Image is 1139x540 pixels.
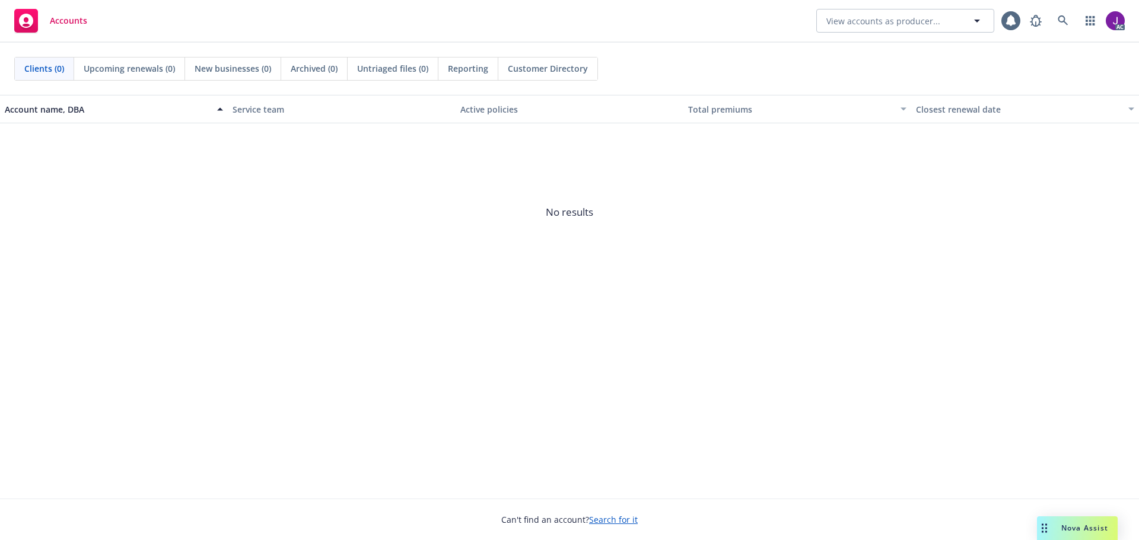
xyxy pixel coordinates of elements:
span: Can't find an account? [501,513,638,526]
button: View accounts as producer... [816,9,994,33]
div: Service team [233,103,451,116]
div: Total premiums [688,103,893,116]
a: Report a Bug [1024,9,1048,33]
span: Nova Assist [1061,523,1108,533]
button: Nova Assist [1037,516,1118,540]
span: Upcoming renewals (0) [84,62,175,75]
a: Switch app [1078,9,1102,33]
span: Accounts [50,16,87,25]
button: Total premiums [683,95,911,123]
a: Accounts [9,4,92,37]
span: Reporting [448,62,488,75]
button: Active policies [456,95,683,123]
a: Search [1051,9,1075,33]
span: Customer Directory [508,62,588,75]
div: Drag to move [1037,516,1052,540]
span: Archived (0) [291,62,338,75]
img: photo [1106,11,1125,30]
span: Clients (0) [24,62,64,75]
div: Closest renewal date [916,103,1121,116]
a: Search for it [589,514,638,525]
button: Closest renewal date [911,95,1139,123]
div: Active policies [460,103,679,116]
button: Service team [228,95,456,123]
div: Account name, DBA [5,103,210,116]
span: New businesses (0) [195,62,271,75]
span: Untriaged files (0) [357,62,428,75]
span: View accounts as producer... [826,15,940,27]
